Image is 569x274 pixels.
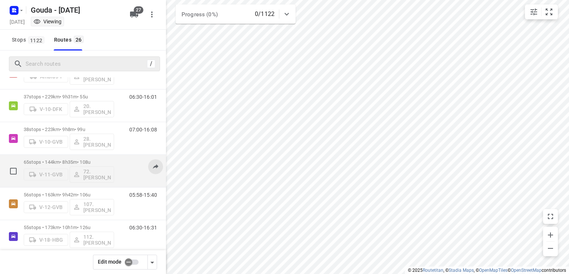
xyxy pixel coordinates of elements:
input: Search routes [26,58,147,70]
div: Driver app settings [148,257,157,267]
div: / [147,60,155,68]
p: 37 stops • 229km • 9h31m • 55u [24,94,114,100]
span: Edit mode [98,259,122,265]
p: 06:30-16:31 [129,225,157,231]
button: More [144,7,159,22]
a: Routetitan [423,268,443,273]
p: 07:00-16:08 [129,127,157,133]
span: Stops [12,35,47,45]
p: 06:30-16:01 [129,94,157,100]
a: Stadia Maps [449,268,474,273]
a: OpenMapTiles [479,268,508,273]
p: 55 stops • 173km • 10h1m • 126u [24,225,114,230]
span: 27 [134,6,143,14]
p: 0/1122 [255,10,274,19]
p: 05:58-15:40 [129,192,157,198]
div: small contained button group [525,4,558,19]
div: Routes [54,35,86,45]
span: 26 [74,36,84,43]
span: Select [6,164,21,179]
span: 1122 [28,36,44,44]
li: © 2025 , © , © © contributors [408,268,566,273]
button: 27 [127,7,142,22]
a: OpenStreetMap [511,268,542,273]
p: 65 stops • 144km • 8h35m • 108u [24,159,114,165]
span: Progress (0%) [182,11,218,18]
p: 38 stops • 223km • 9h8m • 99u [24,127,114,132]
button: Fit zoom [542,4,556,19]
p: 56 stops • 163km • 9h42m • 106u [24,192,114,198]
div: You are currently in view mode. To make any changes, go to edit project. [33,18,61,25]
div: Progress (0%)0/1122 [176,4,296,24]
